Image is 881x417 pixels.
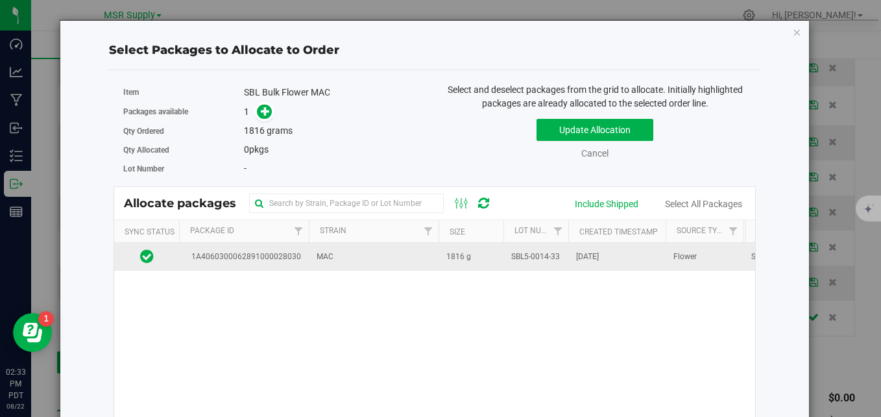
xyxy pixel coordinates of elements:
a: Filter [417,220,439,242]
span: 1A4060300062891000028030 [187,251,301,263]
a: Filter [547,220,568,242]
a: Select All Packages [665,199,742,209]
a: Lot Number [514,226,561,235]
span: 1 [244,107,249,117]
a: Sync Status [125,227,175,236]
label: Item [123,86,244,98]
span: 1816 g [446,251,471,263]
label: Lot Number [123,163,244,175]
a: Source Type [677,226,727,235]
a: Filter [722,220,743,242]
div: SBL Bulk Flower MAC [244,86,425,99]
span: pkgs [244,144,269,155]
span: 1816 [244,125,265,136]
div: Include Shipped [575,197,638,211]
span: Allocate packages [124,196,249,210]
span: 0 [244,144,249,155]
iframe: Resource center unread badge [38,311,54,327]
label: Packages available [123,106,244,118]
span: grams [267,125,293,136]
label: Qty Allocated [123,144,244,156]
span: MAC [317,251,333,263]
a: Size [450,227,465,236]
label: Qty Ordered [123,125,244,137]
span: In Sync [140,247,154,266]
button: Update Allocation [537,119,653,141]
span: [DATE] [576,251,599,263]
span: SBL5-0014-33 [751,251,800,263]
a: Cancel [581,148,609,158]
a: Created Timestamp [579,227,658,236]
span: - [244,163,247,173]
span: Select and deselect packages from the grid to allocate. Initially highlighted packages are alread... [448,84,743,108]
span: Flower [673,251,697,263]
a: Filter [287,220,309,242]
iframe: Resource center [13,313,52,352]
a: Package Id [190,226,234,235]
a: Strain [320,226,346,235]
span: SBL5-0014-33 [511,251,560,263]
div: Select Packages to Allocate to Order [109,42,760,59]
input: Search by Strain, Package ID or Lot Number [249,194,444,213]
